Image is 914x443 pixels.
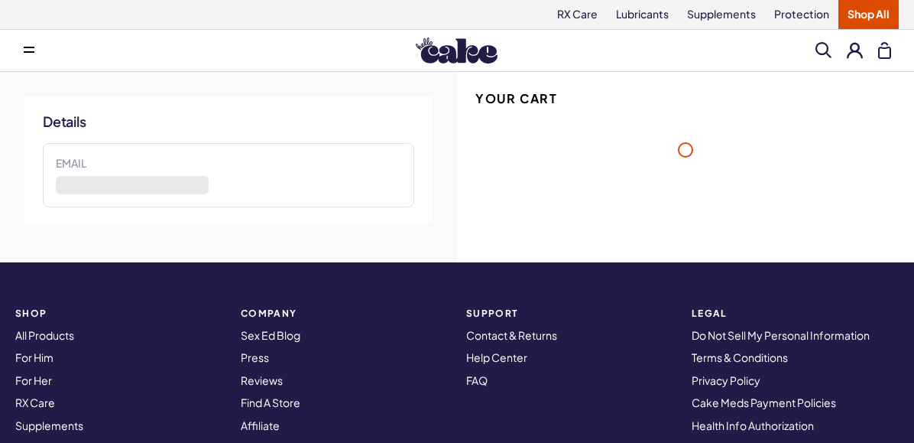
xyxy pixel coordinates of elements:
[15,350,53,364] a: For Him
[416,37,498,64] img: Hello Cake
[692,350,788,364] a: Terms & Conditions
[692,328,870,342] a: Do Not Sell My Personal Information
[15,373,52,387] a: For Her
[43,112,414,131] h2: Details
[56,156,401,170] label: Email
[466,350,527,364] a: Help Center
[241,419,280,432] a: Affiliate
[15,308,222,318] strong: SHOP
[241,328,300,342] a: Sex Ed Blog
[692,396,836,409] a: Cake Meds Payment Policies
[15,419,83,432] a: Supplements
[466,373,488,387] a: FAQ
[692,419,814,432] a: Health Info Authorization
[241,396,300,409] a: Find A Store
[466,328,557,342] a: Contact & Returns
[241,308,448,318] strong: COMPANY
[241,350,269,364] a: Press
[241,373,283,387] a: Reviews
[15,328,74,342] a: All Products
[692,373,760,387] a: Privacy Policy
[692,308,899,318] strong: Legal
[15,396,55,409] a: RX Care
[475,90,557,107] h2: Your Cart
[466,308,673,318] strong: Support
